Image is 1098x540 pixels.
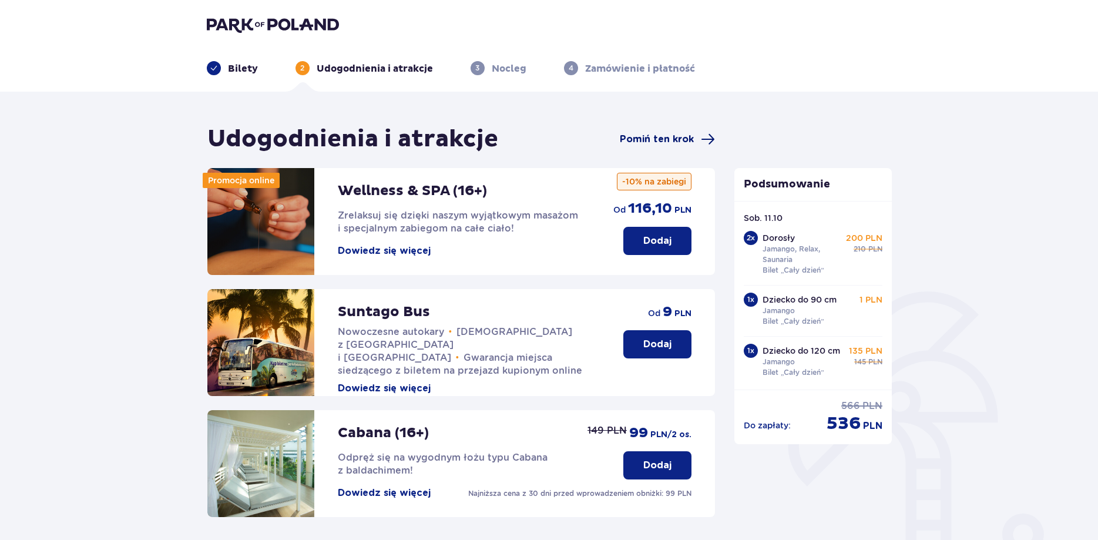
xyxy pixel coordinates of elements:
[617,173,691,190] p: -10% na zabiegi
[648,307,660,319] span: od
[207,289,314,396] img: attraction
[338,303,430,321] p: Suntago Bus
[207,410,314,517] img: attraction
[613,204,626,216] span: od
[643,459,671,472] p: Dodaj
[623,330,691,358] button: Dodaj
[471,61,526,75] div: 3Nocleg
[734,177,892,192] p: Podsumowanie
[862,400,882,412] span: PLN
[763,316,824,327] p: Bilet „Cały dzień”
[628,200,672,217] span: 116,10
[338,382,431,395] button: Dowiedz się więcej
[338,326,444,337] span: Nowoczesne autokary
[643,338,671,351] p: Dodaj
[744,212,783,224] p: Sob. 11.10
[827,412,861,435] span: 536
[744,420,791,431] p: Do zapłaty :
[763,357,795,367] p: Jamango
[863,420,882,432] span: PLN
[744,231,758,245] div: 2 x
[849,345,882,357] p: 135 PLN
[338,244,431,257] button: Dowiedz się więcej
[296,61,433,75] div: 2Udogodnienia i atrakcje
[763,232,795,244] p: Dorosły
[650,429,691,441] span: PLN /2 os.
[854,244,866,254] span: 210
[228,62,258,75] p: Bilety
[674,204,691,216] span: PLN
[300,63,304,73] p: 2
[744,344,758,358] div: 1 x
[207,16,339,33] img: Park of Poland logo
[763,244,844,265] p: Jamango, Relax, Saunaria
[868,244,882,254] span: PLN
[763,306,795,316] p: Jamango
[629,424,648,442] span: 99
[841,400,860,412] span: 566
[744,293,758,307] div: 1 x
[663,303,672,321] span: 9
[569,63,573,73] p: 4
[674,308,691,320] span: PLN
[338,326,573,363] span: [DEMOGRAPHIC_DATA] z [GEOGRAPHIC_DATA] i [GEOGRAPHIC_DATA]
[859,294,882,306] p: 1 PLN
[846,232,882,244] p: 200 PLN
[620,133,694,146] span: Pomiń ten krok
[643,234,671,247] p: Dodaj
[456,352,459,364] span: •
[207,61,258,75] div: Bilety
[475,63,479,73] p: 3
[620,132,715,146] a: Pomiń ten krok
[203,173,280,188] div: Promocja online
[492,62,526,75] p: Nocleg
[338,210,578,234] span: Zrelaksuj się dzięki naszym wyjątkowym masażom i specjalnym zabiegom na całe ciało!
[564,61,695,75] div: 4Zamówienie i płatność
[338,424,429,442] p: Cabana (16+)
[585,62,695,75] p: Zamówienie i płatność
[468,488,691,499] p: Najniższa cena z 30 dni przed wprowadzeniem obniżki: 99 PLN
[623,227,691,255] button: Dodaj
[338,182,487,200] p: Wellness & SPA (16+)
[317,62,433,75] p: Udogodnienia i atrakcje
[763,294,837,306] p: Dziecko do 90 cm
[868,357,882,367] span: PLN
[338,487,431,499] button: Dowiedz się więcej
[623,451,691,479] button: Dodaj
[854,357,866,367] span: 145
[207,125,498,154] h1: Udogodnienia i atrakcje
[207,168,314,275] img: attraction
[763,265,824,276] p: Bilet „Cały dzień”
[763,345,840,357] p: Dziecko do 120 cm
[449,326,452,338] span: •
[587,424,627,437] p: 149 PLN
[763,367,824,378] p: Bilet „Cały dzień”
[338,452,548,476] span: Odpręż się na wygodnym łożu typu Cabana z baldachimem!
